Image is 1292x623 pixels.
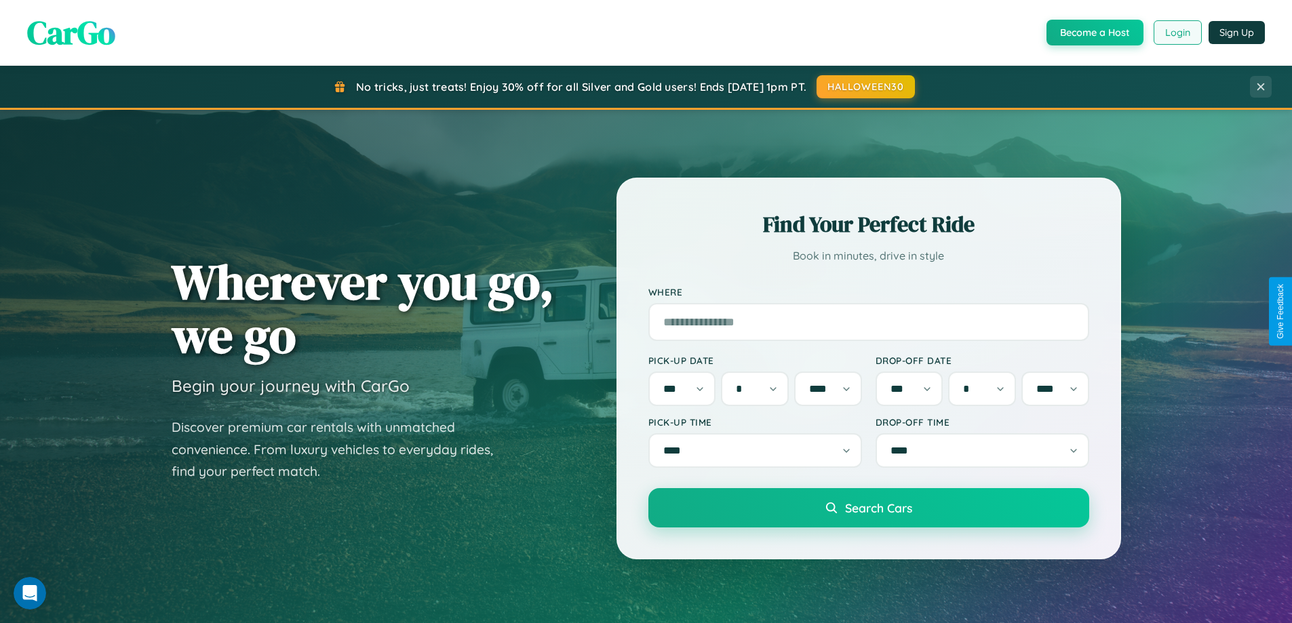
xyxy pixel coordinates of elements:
[817,75,915,98] button: HALLOWEEN30
[648,286,1089,298] label: Where
[648,355,862,366] label: Pick-up Date
[356,80,806,94] span: No tricks, just treats! Enjoy 30% off for all Silver and Gold users! Ends [DATE] 1pm PT.
[1154,20,1202,45] button: Login
[845,500,912,515] span: Search Cars
[876,355,1089,366] label: Drop-off Date
[27,10,115,55] span: CarGo
[648,488,1089,527] button: Search Cars
[14,577,46,609] iframe: Intercom live chat
[172,255,554,362] h1: Wherever you go, we go
[648,209,1089,239] h2: Find Your Perfect Ride
[648,416,862,428] label: Pick-up Time
[648,246,1089,266] p: Book in minutes, drive in style
[1046,20,1143,45] button: Become a Host
[172,416,511,483] p: Discover premium car rentals with unmatched convenience. From luxury vehicles to everyday rides, ...
[1209,21,1265,44] button: Sign Up
[876,416,1089,428] label: Drop-off Time
[1276,284,1285,339] div: Give Feedback
[172,376,410,396] h3: Begin your journey with CarGo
